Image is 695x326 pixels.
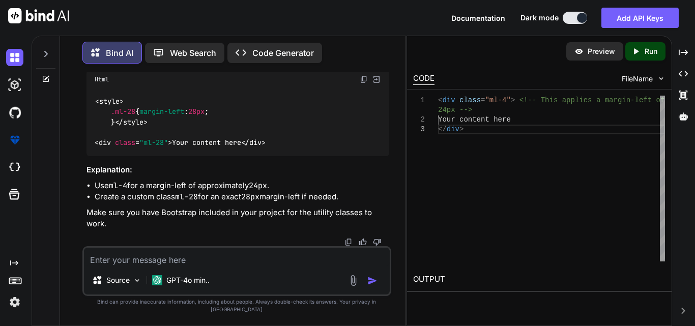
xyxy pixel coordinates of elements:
span: > [511,96,515,104]
span: < > [95,97,124,106]
img: copy [360,75,368,83]
span: style [123,117,143,127]
img: like [359,238,367,246]
code: 28px [241,192,259,202]
li: Create a custom class for an exact margin-left if needed. [95,191,389,203]
span: Dark mode [520,13,559,23]
span: div [442,96,455,104]
div: 1 [413,96,425,105]
img: darkAi-studio [6,76,23,94]
span: .ml-28 [111,107,135,116]
img: dislike [373,238,381,246]
span: = [481,96,485,104]
code: ml-4 [109,181,127,191]
span: Your content here [438,115,511,124]
img: Open in Browser [372,75,381,84]
span: <!-- This applies a margin-left of [519,96,665,104]
span: class [115,138,135,147]
span: { : ; } [95,107,209,127]
h3: Explanation: [86,164,389,176]
p: Preview [588,46,615,56]
span: Documentation [451,14,505,22]
span: "ml-4" [485,96,510,104]
span: Html [95,75,109,83]
span: 24px --> [438,106,472,114]
span: </ [438,125,447,133]
span: margin-left [139,107,184,116]
img: Bind AI [8,8,69,23]
code: 24px [249,181,267,191]
div: 2 [413,115,425,125]
span: "ml-28" [139,138,168,147]
div: CODE [413,73,435,85]
h2: OUTPUT [407,268,672,291]
img: premium [6,131,23,149]
span: div [447,125,459,133]
span: class [459,96,481,104]
img: icon [367,276,378,286]
img: preview [574,47,584,56]
span: > [459,125,464,133]
li: Use for a margin-left of approximately . [95,180,389,192]
img: darkChat [6,49,23,66]
img: githubDark [6,104,23,121]
p: Web Search [170,47,216,59]
img: copy [344,238,353,246]
span: div [99,138,111,147]
p: GPT-4o min.. [166,275,210,285]
code: ml-28 [175,192,198,202]
p: Make sure you have Bootstrap included in your project for the utility classes to work. [86,207,389,230]
span: < [438,96,442,104]
img: Pick Models [133,276,141,285]
div: 3 [413,125,425,134]
p: Bind can provide inaccurate information, including about people. Always double-check its answers.... [82,298,391,313]
button: Documentation [451,13,505,23]
p: Run [645,46,657,56]
img: attachment [347,275,359,286]
span: </ > [241,138,266,147]
span: style [99,97,120,106]
p: Code Generator [252,47,314,59]
span: div [249,138,262,147]
img: GPT-4o mini [152,275,162,285]
img: chevron down [657,74,665,83]
button: Add API Keys [601,8,679,28]
span: FileName [622,74,653,84]
p: Source [106,275,130,285]
img: cloudideIcon [6,159,23,176]
span: 28px [188,107,205,116]
span: </ > [115,117,148,127]
span: < = > [95,138,172,147]
code: Your content here [95,96,266,148]
p: Bind AI [106,47,133,59]
img: settings [6,293,23,311]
